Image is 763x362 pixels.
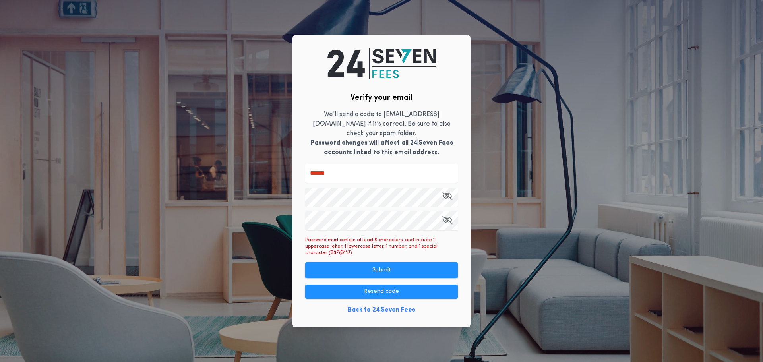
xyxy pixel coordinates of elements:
button: Submit [305,262,458,278]
button: Resend code [305,285,458,299]
h2: Verify your email [351,92,412,103]
b: Password changes will affect all 24|Seven Fees accounts linked to this email address. [310,140,453,156]
a: Back to 24|Seven Fees [348,305,415,315]
p: We'll send a code to [EMAIL_ADDRESS][DOMAIN_NAME] if it's correct. Be sure to also check your spa... [305,110,458,157]
p: Password must contain at least 8 characters, and include 1 uppercase letter, 1 lowercase letter, ... [305,237,458,256]
img: logo [327,48,436,79]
